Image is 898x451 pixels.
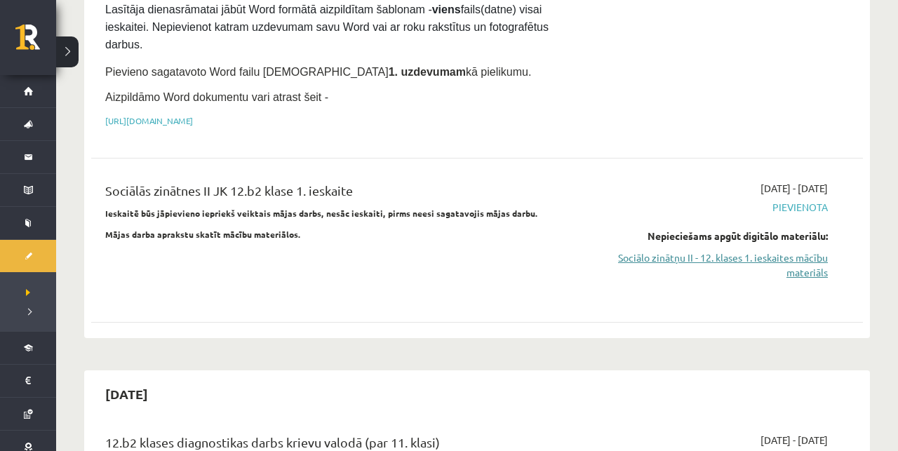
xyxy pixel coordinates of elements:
[601,229,828,243] div: Nepieciešams apgūt digitālo materiālu:
[15,25,56,60] a: Rīgas 1. Tālmācības vidusskola
[105,115,193,126] a: [URL][DOMAIN_NAME]
[105,66,531,78] span: Pievieno sagatavoto Word failu [DEMOGRAPHIC_DATA] kā pielikumu.
[105,181,580,207] div: Sociālās zinātnes II JK 12.b2 klase 1. ieskaite
[105,229,301,240] strong: Mājas darba aprakstu skatīt mācību materiālos.
[91,377,162,410] h2: [DATE]
[432,4,461,15] strong: viens
[601,250,828,280] a: Sociālo zinātņu II - 12. klases 1. ieskaites mācību materiāls
[601,200,828,215] span: Pievienota
[389,66,466,78] strong: 1. uzdevumam
[760,433,828,447] span: [DATE] - [DATE]
[760,181,828,196] span: [DATE] - [DATE]
[105,91,328,103] span: Aizpildāmo Word dokumentu vari atrast šeit -
[105,208,538,219] strong: Ieskaitē būs jāpievieno iepriekš veiktais mājas darbs, nesāc ieskaiti, pirms neesi sagatavojis mā...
